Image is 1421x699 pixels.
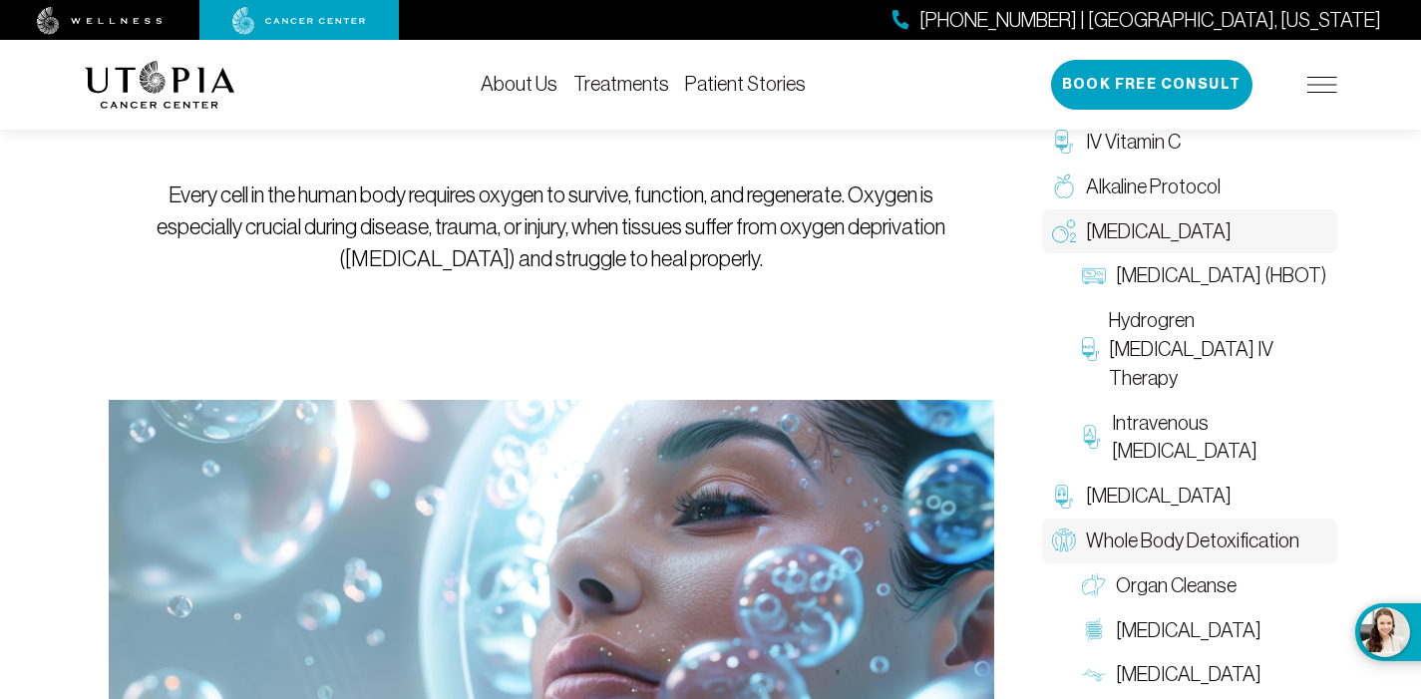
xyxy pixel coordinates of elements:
[1116,660,1261,689] span: [MEDICAL_DATA]
[1072,563,1337,608] a: Organ Cleanse
[919,6,1381,35] span: [PHONE_NUMBER] | [GEOGRAPHIC_DATA], [US_STATE]
[1116,571,1237,600] span: Organ Cleanse
[1051,60,1252,110] button: Book Free Consult
[1082,264,1106,288] img: Hyperbaric Oxygen Therapy (HBOT)
[1082,337,1099,361] img: Hydrogren Peroxide IV Therapy
[1112,409,1326,467] span: Intravenous [MEDICAL_DATA]
[1086,526,1299,555] span: Whole Body Detoxification
[1072,298,1337,400] a: Hydrogren [MEDICAL_DATA] IV Therapy
[573,73,669,95] a: Treatments
[1086,482,1232,511] span: [MEDICAL_DATA]
[1052,485,1076,509] img: Chelation Therapy
[1052,130,1076,154] img: IV Vitamin C
[37,7,163,35] img: wellness
[1086,128,1181,157] span: IV Vitamin C
[1042,165,1337,209] a: Alkaline Protocol
[1042,120,1337,165] a: IV Vitamin C
[481,73,557,95] a: About Us
[685,73,806,95] a: Patient Stories
[1042,519,1337,563] a: Whole Body Detoxification
[1072,253,1337,298] a: [MEDICAL_DATA] (HBOT)
[1042,209,1337,254] a: [MEDICAL_DATA]
[1082,425,1103,449] img: Intravenous Ozone Therapy
[1072,608,1337,653] a: [MEDICAL_DATA]
[892,6,1381,35] a: [PHONE_NUMBER] | [GEOGRAPHIC_DATA], [US_STATE]
[1052,219,1076,243] img: Oxygen Therapy
[1052,175,1076,198] img: Alkaline Protocol
[1307,77,1337,93] img: icon-hamburger
[154,179,948,275] p: Every cell in the human body requires oxygen to survive, function, and regenerate. Oxygen is espe...
[1072,652,1337,697] a: [MEDICAL_DATA]
[1086,217,1232,246] span: [MEDICAL_DATA]
[1072,401,1337,475] a: Intravenous [MEDICAL_DATA]
[1082,618,1106,642] img: Colon Therapy
[1086,173,1221,201] span: Alkaline Protocol
[1052,528,1076,552] img: Whole Body Detoxification
[1109,306,1327,392] span: Hydrogren [MEDICAL_DATA] IV Therapy
[85,61,235,109] img: logo
[232,7,366,35] img: cancer center
[1042,474,1337,519] a: [MEDICAL_DATA]
[1116,616,1261,645] span: [MEDICAL_DATA]
[1116,261,1326,290] span: [MEDICAL_DATA] (HBOT)
[1082,663,1106,687] img: Lymphatic Massage
[1082,573,1106,597] img: Organ Cleanse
